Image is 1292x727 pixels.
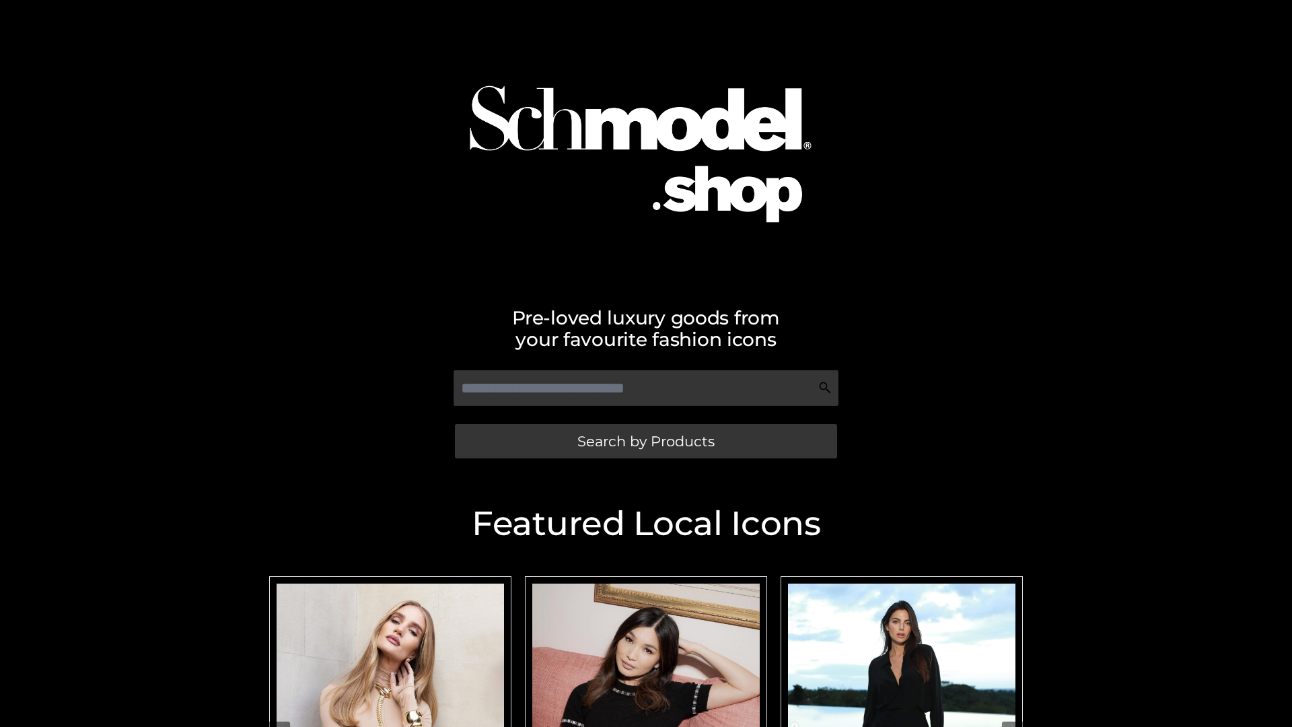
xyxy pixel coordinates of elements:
a: Search by Products [455,424,837,458]
h2: Featured Local Icons​ [262,507,1030,541]
img: Search Icon [818,381,832,394]
h2: Pre-loved luxury goods from your favourite fashion icons [262,307,1030,350]
span: Search by Products [577,434,715,448]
